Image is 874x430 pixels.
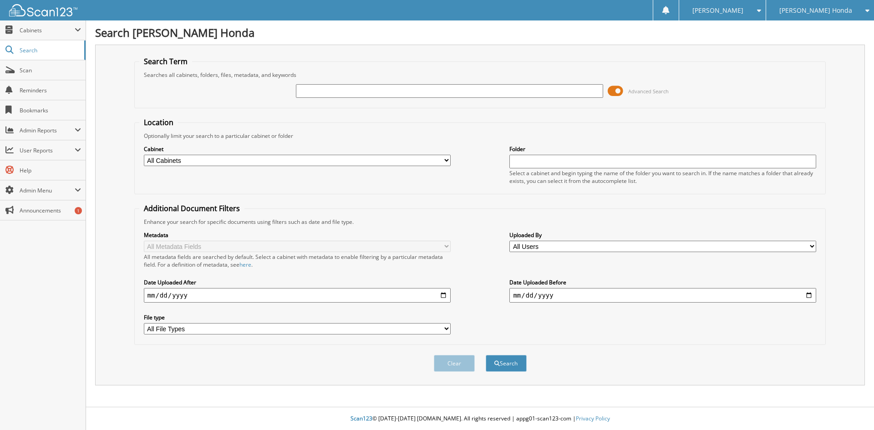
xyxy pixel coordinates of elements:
span: Admin Reports [20,126,75,134]
div: 1 [75,207,82,214]
input: end [509,288,816,303]
span: Reminders [20,86,81,94]
a: Privacy Policy [576,415,610,422]
legend: Location [139,117,178,127]
span: Announcements [20,207,81,214]
span: Scan123 [351,415,372,422]
span: [PERSON_NAME] Honda [779,8,852,13]
div: Enhance your search for specific documents using filters such as date and file type. [139,218,821,226]
button: Search [486,355,527,372]
span: User Reports [20,147,75,154]
img: scan123-logo-white.svg [9,4,77,16]
span: Help [20,167,81,174]
span: Scan [20,66,81,74]
div: All metadata fields are searched by default. Select a cabinet with metadata to enable filtering b... [144,253,451,268]
label: Date Uploaded After [144,278,451,286]
span: Bookmarks [20,106,81,114]
span: [PERSON_NAME] [692,8,743,13]
label: Date Uploaded Before [509,278,816,286]
label: Uploaded By [509,231,816,239]
div: © [DATE]-[DATE] [DOMAIN_NAME]. All rights reserved | appg01-scan123-com | [86,408,874,430]
div: Optionally limit your search to a particular cabinet or folder [139,132,821,140]
label: Folder [509,145,816,153]
span: Admin Menu [20,187,75,194]
label: File type [144,314,451,321]
input: start [144,288,451,303]
div: Searches all cabinets, folders, files, metadata, and keywords [139,71,821,79]
span: Cabinets [20,26,75,34]
div: Select a cabinet and begin typing the name of the folder you want to search in. If the name match... [509,169,816,185]
label: Metadata [144,231,451,239]
span: Advanced Search [628,88,669,95]
a: here [239,261,251,268]
legend: Additional Document Filters [139,203,244,213]
span: Search [20,46,80,54]
label: Cabinet [144,145,451,153]
button: Clear [434,355,475,372]
legend: Search Term [139,56,192,66]
h1: Search [PERSON_NAME] Honda [95,25,865,40]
